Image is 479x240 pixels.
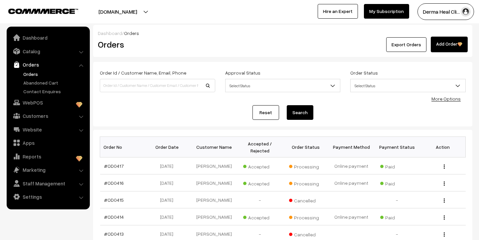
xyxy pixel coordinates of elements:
[225,69,260,76] label: Approval Status
[380,161,413,170] span: Paid
[350,79,466,92] span: Select Status
[283,137,328,157] th: Order Status
[104,180,124,186] a: #OD0416
[8,137,87,149] a: Apps
[8,9,78,14] img: COMMMERCE
[104,163,124,169] a: #OD0417
[243,178,276,187] span: Accepted
[22,71,87,78] a: Orders
[8,110,87,122] a: Customers
[8,32,87,44] a: Dashboard
[350,69,378,76] label: Order Status
[461,7,471,17] img: user
[351,80,465,92] span: Select Status
[8,123,87,135] a: Website
[289,178,322,187] span: Processing
[8,7,67,15] a: COMMMERCE
[146,174,191,191] td: [DATE]
[380,178,413,187] span: Paid
[289,229,322,238] span: Cancelled
[243,161,276,170] span: Accepted
[289,161,322,170] span: Processing
[444,232,445,237] img: Menu
[100,69,186,76] label: Order Id / Customer Name, Email, Phone
[104,214,124,220] a: #OD0414
[146,137,191,157] th: Order Date
[8,177,87,189] a: Staff Management
[124,30,139,36] span: Orders
[252,105,279,120] a: Reset
[191,208,237,225] td: [PERSON_NAME]
[444,181,445,186] img: Menu
[104,197,124,203] a: #OD0415
[8,191,87,203] a: Settings
[100,79,215,92] input: Order Id / Customer Name / Customer Email / Customer Phone
[386,37,426,52] button: Export Orders
[287,105,313,120] button: Search
[22,79,87,86] a: Abandoned Cart
[146,157,191,174] td: [DATE]
[8,150,87,162] a: Reports
[328,157,374,174] td: Online payment
[380,212,413,221] span: Paid
[98,30,468,37] div: /
[146,191,191,208] td: [DATE]
[328,174,374,191] td: Online payment
[98,30,122,36] a: Dashboard
[328,208,374,225] td: Online payment
[191,137,237,157] th: Customer Name
[431,96,461,102] a: More Options
[8,97,87,109] a: WebPOS
[146,208,191,225] td: [DATE]
[243,212,276,221] span: Accepted
[191,157,237,174] td: [PERSON_NAME]
[420,137,465,157] th: Action
[8,45,87,57] a: Catalog
[444,215,445,220] img: Menu
[8,59,87,71] a: Orders
[75,3,160,20] button: [DOMAIN_NAME]
[289,212,322,221] span: Processing
[328,137,374,157] th: Payment Method
[22,88,87,95] a: Contact Enquires
[237,191,283,208] td: -
[374,191,420,208] td: -
[191,191,237,208] td: [PERSON_NAME]
[191,174,237,191] td: [PERSON_NAME]
[417,3,474,20] button: Derma Heal Cli…
[226,80,340,92] span: Select Status
[374,137,420,157] th: Payment Status
[444,164,445,169] img: Menu
[100,137,146,157] th: Order No
[225,79,341,92] span: Select Status
[431,37,468,52] a: Add Order
[8,164,87,176] a: Marketing
[104,231,124,237] a: #OD0413
[98,39,215,50] h2: Orders
[289,195,322,204] span: Cancelled
[364,4,409,19] a: My Subscription
[318,4,358,19] a: Hire an Expert
[237,137,283,157] th: Accepted / Rejected
[444,198,445,203] img: Menu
